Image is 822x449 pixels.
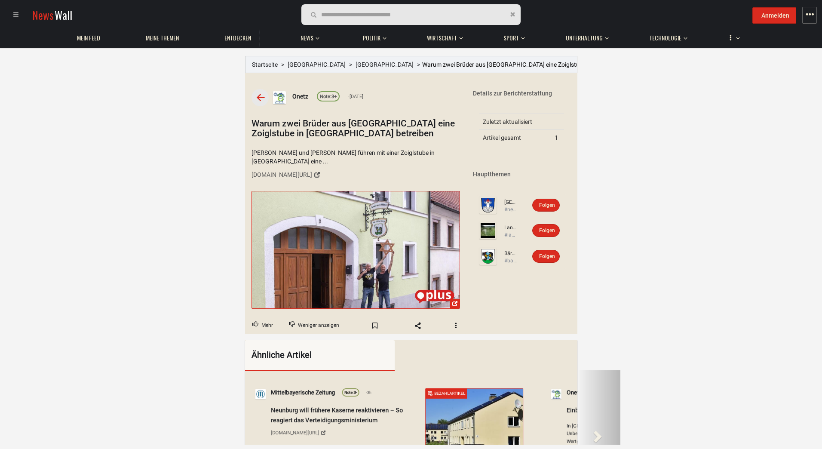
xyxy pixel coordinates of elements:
[567,422,716,445] span: In [GEOGRAPHIC_DATA] (Stadt [GEOGRAPHIC_DATA]) brachen Unbekannte in ein Firmengebäude ein und en...
[320,94,331,99] span: Note:
[296,30,318,46] a: News
[479,197,497,214] img: Profilbild von Neunburg vorm Wald
[359,30,385,46] a: Politik
[422,61,678,68] span: Warum zwei Brüder aus [GEOGRAPHIC_DATA] eine Zoiglstube in [GEOGRAPHIC_DATA] betreiben
[479,222,497,239] img: Profilbild von Landkreis Tirschenreuth
[561,30,607,46] a: Unterhaltung
[645,26,687,46] button: Technologie
[504,231,517,239] div: #landkreis-[GEOGRAPHIC_DATA]
[252,168,460,182] a: [DOMAIN_NAME][URL]
[252,148,460,166] h2: [PERSON_NAME] und [PERSON_NAME] führen mit einer Zoiglstube in [GEOGRAPHIC_DATA] eine ...
[298,320,339,331] span: Weniger anzeigen
[271,406,403,424] span: Neunburg will frühere Kaserne reaktivieren – So reagiert das Verteidigungsministerium
[252,119,460,138] h1: Warum zwei Brüder aus [GEOGRAPHIC_DATA] eine Zoiglstube in [GEOGRAPHIC_DATA] betreiben
[539,253,555,259] span: Folgen
[362,319,387,332] span: Bookmark
[255,389,266,399] img: Profilbild von Mittelbayerische Zeitung
[348,93,363,101] span: [DATE]
[566,34,603,42] span: Unterhaltung
[252,61,278,68] a: Startseite
[261,320,273,331] span: Mehr
[317,91,340,101] a: Note:3+
[55,7,72,23] span: Wall
[434,391,465,396] span: Bezahlartikel
[761,12,789,19] span: Anmelden
[245,317,280,334] button: Upvote
[539,228,555,234] span: Folgen
[342,388,359,396] a: Note:3-
[252,170,312,179] div: [DOMAIN_NAME][URL]
[423,30,461,46] a: Wirtschaft
[473,170,571,178] div: Hauptthemen
[561,26,609,46] button: Unterhaltung
[359,26,386,46] button: Politik
[224,34,251,42] span: Entdecken
[499,26,525,46] button: Sport
[405,319,430,332] span: Share
[252,191,460,309] a: Warum zwei Brüder aus Neunburg vorm Wald eine Zoiglstube in Bärnau ...
[282,317,347,334] button: Downvote
[504,257,517,264] div: #baernau
[567,388,582,397] a: Onetz
[252,349,362,361] div: Ähnliche Artikel
[320,93,337,101] div: 3+
[504,206,517,213] div: #neunburg-vorm-wald
[551,389,561,399] img: Profilbild von Onetz
[504,224,517,231] a: Landkreis [GEOGRAPHIC_DATA]
[344,390,357,396] div: 3-
[473,89,571,98] div: Details zur Berichterstattung
[252,191,460,308] img: Warum zwei Brüder aus Neunburg vorm Wald eine Zoiglstube in Bärnau ...
[271,429,319,437] div: [DOMAIN_NAME][URL]
[479,130,551,146] td: Artikel gesamt
[32,7,72,23] a: NewsWall
[503,34,519,42] span: Sport
[32,7,54,23] span: News
[271,388,335,397] a: Mittelbayerische Zeitung
[356,61,414,68] a: [GEOGRAPHIC_DATA]
[752,7,796,24] button: Anmelden
[504,199,517,206] a: [GEOGRAPHIC_DATA]
[551,130,564,146] td: 1
[271,427,420,439] a: [DOMAIN_NAME][URL]
[423,26,463,46] button: Wirtschaft
[77,34,100,42] span: Mein Feed
[296,26,322,46] button: News
[288,61,346,68] a: [GEOGRAPHIC_DATA]
[499,30,523,46] a: Sport
[427,34,457,42] span: Wirtschaft
[645,30,686,46] a: Technologie
[504,250,517,257] a: Bärnau
[273,91,286,104] img: Profilbild von Onetz
[539,202,555,208] span: Folgen
[479,114,551,130] td: Zuletzt aktualisiert
[366,389,371,395] span: 3h
[567,406,710,414] span: Einbruch in Firmengebäude in [GEOGRAPHIC_DATA]
[344,391,354,395] span: Note:
[292,92,308,101] a: Onetz
[363,34,380,42] span: Politik
[301,34,313,42] span: News
[649,34,681,42] span: Technologie
[146,34,179,42] span: Meine Themen
[427,391,432,396] img: paywall-icon
[479,248,497,265] img: Profilbild von Bärnau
